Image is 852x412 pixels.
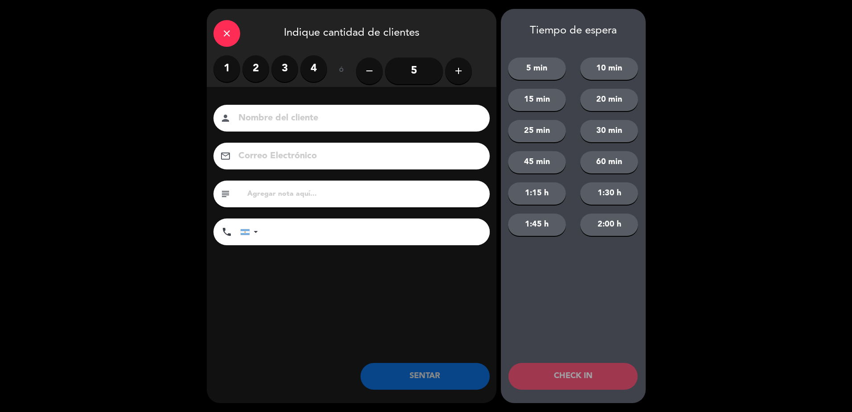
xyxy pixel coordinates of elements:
button: 2:00 h [580,214,638,236]
button: 25 min [508,120,566,142]
button: 1:45 h [508,214,566,236]
label: 4 [300,55,327,82]
i: email [220,151,231,161]
button: 45 min [508,151,566,173]
button: 20 min [580,89,638,111]
label: 2 [242,55,269,82]
label: 1 [213,55,240,82]
button: CHECK IN [508,363,638,390]
div: ó [327,55,356,87]
i: person [220,113,231,124]
i: phone [221,227,232,237]
div: Tiempo de espera [501,25,646,37]
input: Nombre del cliente [238,111,478,126]
button: 30 min [580,120,638,142]
div: Argentina: +54 [241,219,261,245]
button: 10 min [580,58,638,80]
button: 1:15 h [508,182,566,205]
i: add [453,66,464,76]
button: 15 min [508,89,566,111]
button: 5 min [508,58,566,80]
button: SENTAR [360,363,490,390]
i: subject [220,189,231,199]
div: Indique cantidad de clientes [207,9,496,55]
i: close [221,28,232,39]
input: Agregar nota aquí... [246,188,483,200]
button: 60 min [580,151,638,173]
i: remove [364,66,375,76]
input: Correo Electrónico [238,148,478,164]
button: 1:30 h [580,182,638,205]
button: remove [356,58,383,84]
label: 3 [271,55,298,82]
button: add [445,58,472,84]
